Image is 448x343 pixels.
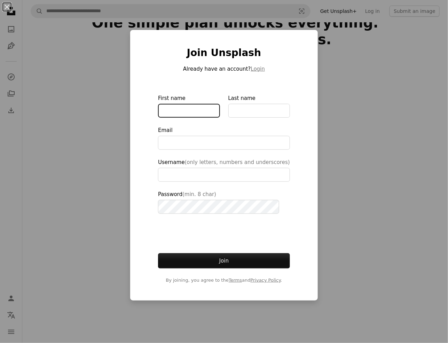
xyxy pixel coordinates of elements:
[158,190,290,214] label: Password
[158,104,220,118] input: First name
[158,253,290,268] button: Join
[185,159,290,165] span: (only letters, numbers and underscores)
[158,158,290,182] label: Username
[158,47,290,59] h1: Join Unsplash
[251,278,281,283] a: Privacy Policy
[182,191,216,197] span: (min. 8 char)
[228,104,290,118] input: Last name
[158,65,290,73] p: Already have an account?
[228,94,290,118] label: Last name
[158,94,220,118] label: First name
[251,65,265,73] button: Login
[158,277,290,284] span: By joining, you agree to the and .
[158,168,290,182] input: Username(only letters, numbers and underscores)
[158,136,290,150] input: Email
[229,278,242,283] a: Terms
[158,200,279,214] input: Password(min. 8 char)
[158,126,290,150] label: Email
